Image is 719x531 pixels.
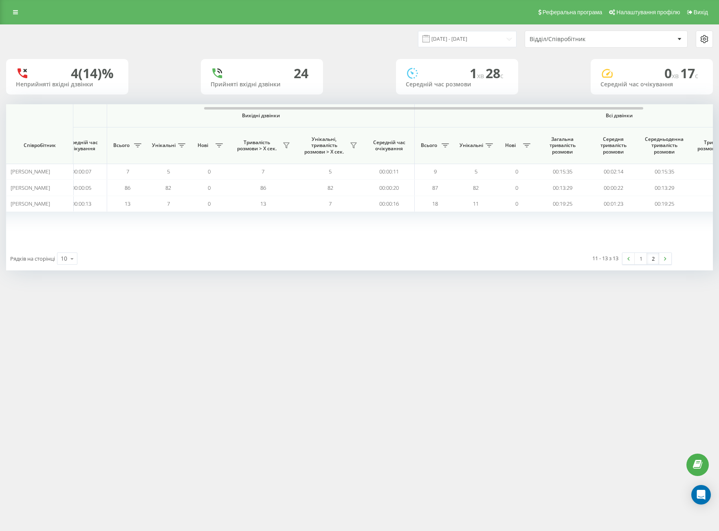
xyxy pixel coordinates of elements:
span: Нові [500,142,521,149]
td: 00:00:11 [364,164,415,180]
div: Прийняті вхідні дзвінки [211,81,313,88]
span: 1 [470,64,486,82]
span: 5 [329,168,332,175]
div: 24 [294,66,308,81]
td: 00:00:20 [364,180,415,195]
span: 7 [126,168,129,175]
span: [PERSON_NAME] [11,200,50,207]
td: 00:02:14 [588,164,639,180]
span: 11 [473,200,479,207]
span: 86 [260,184,266,191]
span: 7 [262,168,264,175]
span: [PERSON_NAME] [11,168,50,175]
td: 00:00:05 [56,180,107,195]
span: Рядків на сторінці [10,255,55,262]
div: Середній час очікування [600,81,703,88]
span: 0 [208,168,211,175]
span: 7 [329,200,332,207]
a: 1 [635,253,647,264]
td: 00:19:25 [537,196,588,212]
span: 7 [167,200,170,207]
td: 00:15:35 [639,164,690,180]
span: 17 [680,64,698,82]
span: Всього [111,142,132,149]
span: Реферальна програма [543,9,602,15]
div: 4 (14)% [71,66,114,81]
span: 87 [432,184,438,191]
span: Середня тривалість розмови [594,136,633,155]
span: Загальна тривалість розмови [543,136,582,155]
td: 00:13:29 [639,180,690,195]
span: хв [477,71,486,80]
span: c [500,71,504,80]
span: 13 [125,200,130,207]
span: 0 [515,184,518,191]
span: Тривалість розмови > Х сек. [233,139,280,152]
div: Відділ/Співробітник [530,36,627,43]
div: Неприйняті вхідні дзвінки [16,81,119,88]
span: Співробітник [13,142,66,149]
span: 0 [208,184,211,191]
span: 5 [475,168,477,175]
span: 0 [515,168,518,175]
td: 00:01:23 [588,196,639,212]
span: Унікальні, тривалість розмови > Х сек. [301,136,347,155]
td: 00:00:16 [364,196,415,212]
span: 9 [434,168,437,175]
span: [PERSON_NAME] [11,184,50,191]
span: Середній час очікування [62,139,101,152]
span: Нові [193,142,213,149]
div: 10 [61,255,67,263]
span: 82 [328,184,333,191]
span: 13 [260,200,266,207]
span: 28 [486,64,504,82]
span: Унікальні [152,142,176,149]
span: Середньоденна тривалість розмови [645,136,684,155]
td: 00:00:22 [588,180,639,195]
span: 0 [208,200,211,207]
span: c [695,71,698,80]
td: 00:00:13 [56,196,107,212]
span: 82 [165,184,171,191]
div: 11 - 13 з 13 [592,254,618,262]
span: Вихід [694,9,708,15]
td: 00:15:35 [537,164,588,180]
td: 00:00:07 [56,164,107,180]
span: 82 [473,184,479,191]
span: 86 [125,184,130,191]
span: Налаштування профілю [616,9,680,15]
span: Всього [419,142,439,149]
span: Вихідні дзвінки [126,112,396,119]
span: 5 [167,168,170,175]
span: 18 [432,200,438,207]
span: хв [672,71,680,80]
td: 00:19:25 [639,196,690,212]
div: Середній час розмови [406,81,508,88]
span: 0 [664,64,680,82]
td: 00:13:29 [537,180,588,195]
div: Open Intercom Messenger [691,485,711,505]
span: Унікальні [460,142,483,149]
a: 2 [647,253,659,264]
span: Середній час очікування [370,139,408,152]
span: 0 [515,200,518,207]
